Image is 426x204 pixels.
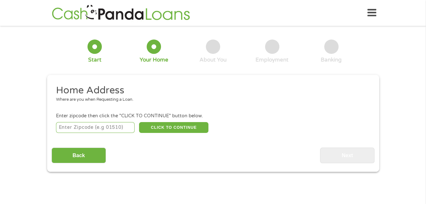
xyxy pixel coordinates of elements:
div: Banking [321,56,342,63]
img: GetLoanNow Logo [50,4,192,22]
input: Next [320,148,374,163]
div: Enter zipcode then click the "CLICK TO CONTINUE" button below. [56,113,370,120]
input: Enter Zipcode (e.g 01510) [56,122,135,133]
button: CLICK TO CONTINUE [139,122,208,133]
input: Back [52,148,106,163]
div: Where are you when Requesting a Loan. [56,97,365,103]
div: About You [199,56,227,63]
div: Start [88,56,101,63]
div: Your Home [140,56,168,63]
div: Employment [255,56,289,63]
h2: Home Address [56,84,365,97]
